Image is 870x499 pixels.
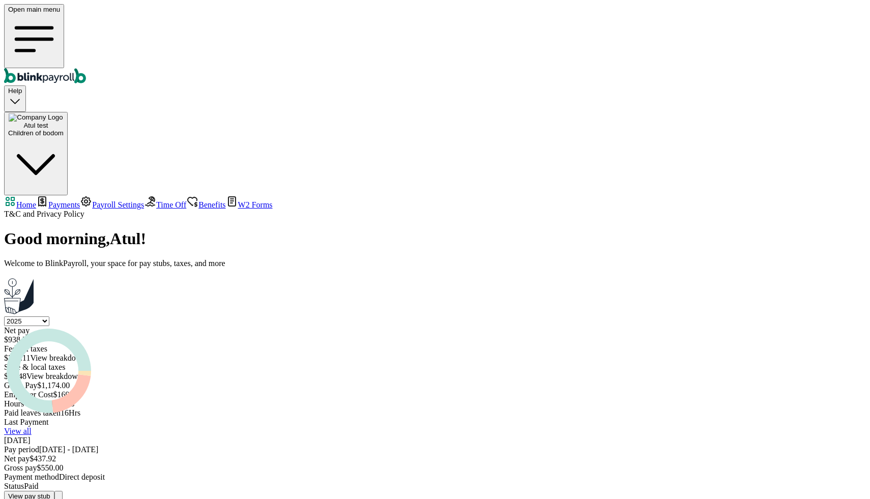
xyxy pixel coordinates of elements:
[59,473,105,481] span: Direct deposit
[144,200,186,209] a: Time Off
[4,454,30,463] span: Net pay
[8,129,64,137] div: Children of bodom
[186,200,225,209] a: Benefits
[4,463,37,472] span: Gross pay
[4,436,866,445] div: [DATE]
[4,445,39,454] span: Pay period
[4,344,866,354] div: Federal taxes
[23,122,48,129] span: Atul test
[8,6,60,13] span: Open main menu
[4,112,68,195] button: Company LogoAtul testChildren of bodom
[198,200,225,209] span: Benefits
[80,200,144,209] a: Payroll Settings
[4,4,64,68] button: Open main menu
[8,87,22,95] span: Help
[4,85,26,111] button: Help
[156,200,186,209] span: Time Off
[39,445,98,454] span: [DATE] - [DATE]
[4,259,866,268] p: Welcome to BlinkPayroll, your space for pay stubs, taxes, and more
[4,276,34,314] img: Plant illustration
[37,463,63,472] span: $ 550.00
[9,113,63,122] img: Company Logo
[4,482,24,490] span: Status
[4,427,32,435] a: View all
[4,326,866,335] div: Net pay
[92,200,144,209] span: Payroll Settings
[4,473,59,481] span: Payment method
[4,418,866,427] div: Last Payment
[238,200,273,209] span: W2 Forms
[30,454,56,463] span: $ 437.92
[4,195,866,219] nav: Team Member Portal Sidebar
[36,200,80,209] a: Payments
[4,363,866,372] div: State & local taxes
[24,482,38,490] span: Paid
[819,450,870,499] iframe: Chat Widget
[37,210,84,218] span: Privacy Policy
[4,229,866,248] h1: Good morning , Atul !
[4,200,36,209] a: Home
[4,210,21,218] span: T&C
[226,200,273,209] a: W2 Forms
[4,210,84,218] span: and
[4,4,866,85] nav: Global
[48,200,80,209] span: Payments
[16,200,36,209] span: Home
